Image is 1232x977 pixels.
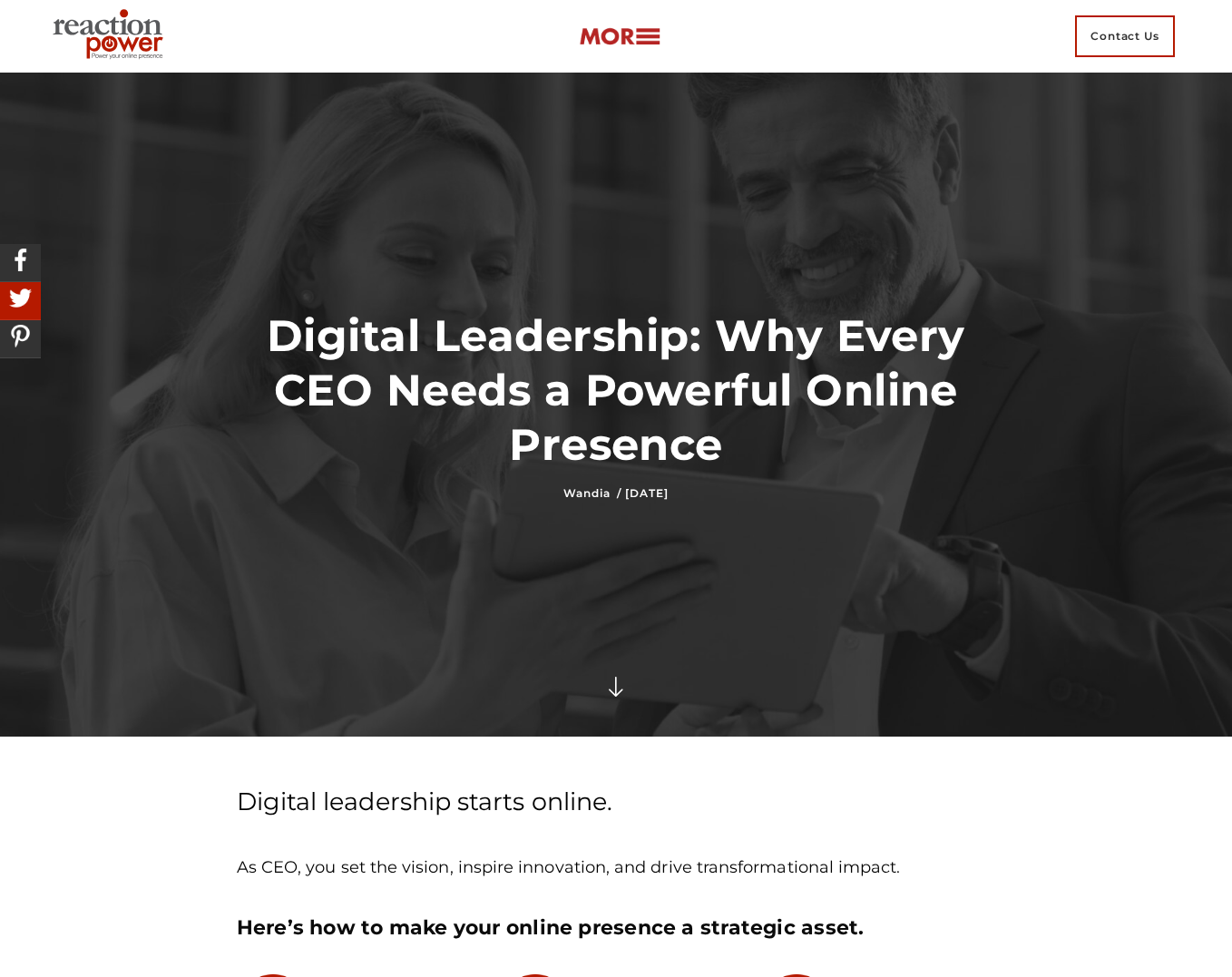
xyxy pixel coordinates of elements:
p: Digital leadership starts online. [237,782,996,823]
img: Executive Branding | Personal Branding Agency [45,4,177,69]
p: As CEO, you set the vision, inspire innovation, and drive transformational impact. [237,855,996,882]
time: [DATE] [625,486,668,500]
h5: Here’s how to make your online presence a strategic asset. [237,913,996,943]
a: Wandia / [563,486,621,500]
img: Share On Pinterest [5,320,36,352]
img: Share On Twitter [5,282,36,314]
span: Contact Us [1075,15,1175,57]
img: Share On Facebook [5,244,36,276]
h1: Digital Leadership: Why Every CEO Needs a Powerful Online Presence [237,308,996,472]
img: more-btn.png [579,26,660,47]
